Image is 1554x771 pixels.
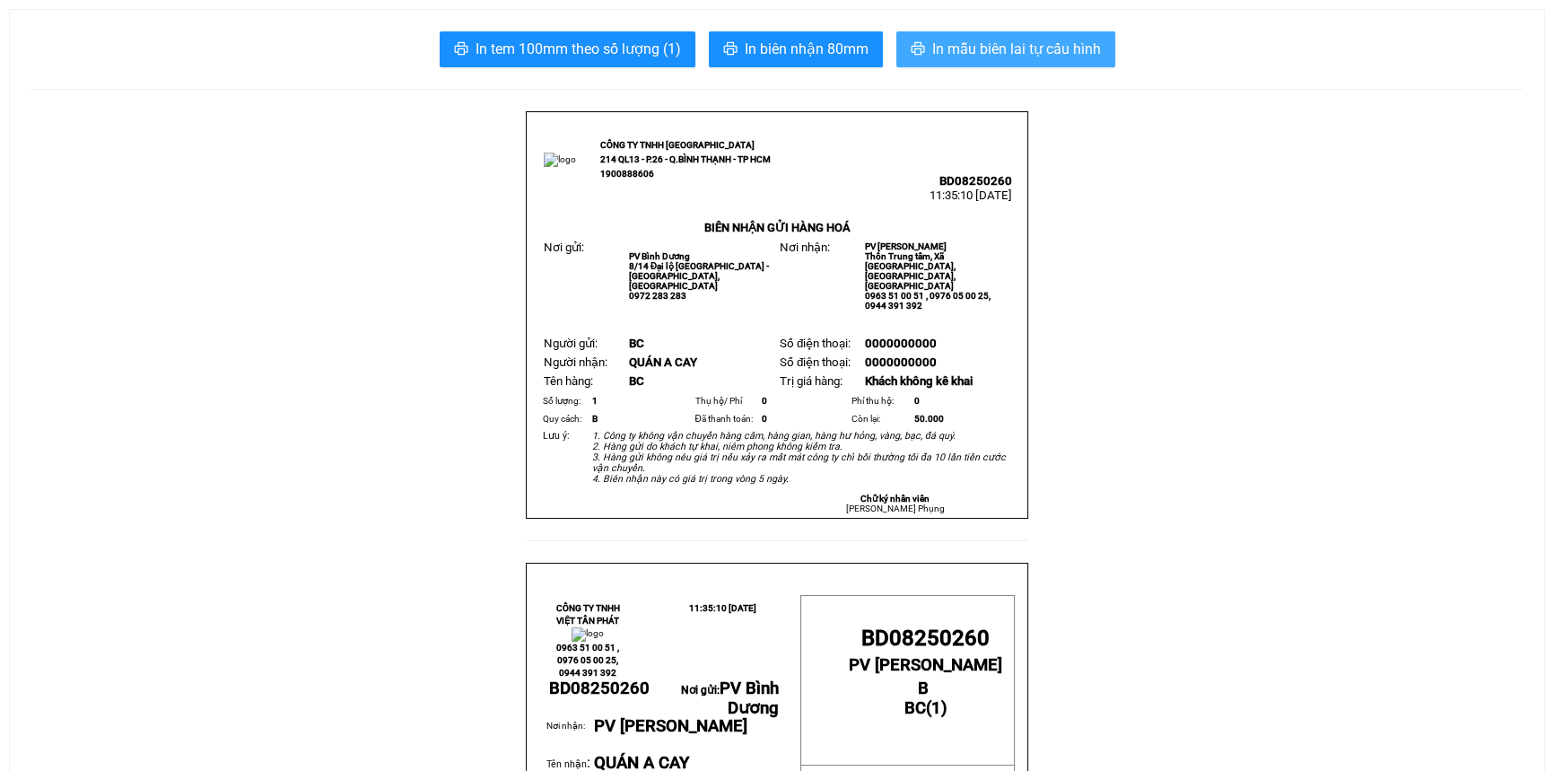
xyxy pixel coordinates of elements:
[689,603,756,613] span: 11:35:10 [DATE]
[913,396,919,406] span: 0
[723,41,738,58] span: printer
[556,603,620,626] strong: CÔNG TY TNHH VIỆT TÂN PHÁT
[780,241,830,254] span: Nơi nhận:
[931,698,941,718] span: 1
[592,430,1006,485] em: 1. Công ty không vận chuyển hàng cấm, hàng gian, hàng hư hỏng, vàng, bạc, đá quý. 2. Hàng gửi do ...
[629,337,644,350] span: BC
[594,716,747,736] span: PV [PERSON_NAME]
[865,355,937,369] span: 0000000000
[556,643,619,678] span: 0963 51 00 51 , 0976 05 00 25, 0944 391 392
[544,337,598,350] span: Người gửi:
[865,337,937,350] span: 0000000000
[440,31,695,67] button: printerIn tem 100mm theo số lượng (1)
[930,188,1012,202] span: 11:35:10 [DATE]
[780,337,851,350] span: Số điện thoại:
[985,139,1012,166] img: qr-code
[544,355,607,369] span: Người nhận:
[846,504,945,513] span: [PERSON_NAME] Phụng
[865,374,973,388] span: Khách không kê khai
[865,241,947,251] span: PV [PERSON_NAME]
[629,261,769,291] span: 8/14 Đại lộ [GEOGRAPHIC_DATA] - [GEOGRAPHIC_DATA], [GEOGRAPHIC_DATA]
[904,679,947,718] strong: ( )
[932,38,1101,60] span: In mẫu biên lai tự cấu hình
[592,396,598,406] span: 1
[546,719,593,753] td: Nơi nhận:
[762,414,767,424] span: 0
[861,626,990,651] span: BD08250260
[860,494,930,504] strong: Chữ ký nhân viên
[913,414,943,424] span: 50.000
[540,410,589,428] td: Quy cách:
[544,153,576,167] img: logo
[780,355,851,369] span: Số điện thoại:
[849,655,1002,675] span: PV [PERSON_NAME]
[629,374,644,388] span: BC
[546,758,587,770] span: Tên nhận
[543,430,570,442] span: Lưu ý:
[745,38,869,60] span: In biên nhận 80mm
[939,174,1012,188] span: BD08250260
[476,38,681,60] span: In tem 100mm theo số lượng (1)
[572,627,604,642] img: logo
[849,410,912,428] td: Còn lại:
[703,221,850,234] strong: BIÊN NHẬN GỬI HÀNG HOÁ
[693,392,760,410] td: Thụ hộ/ Phí
[454,41,468,58] span: printer
[896,31,1115,67] button: printerIn mẫu biên lai tự cấu hình
[629,291,686,301] span: 0972 283 283
[780,374,842,388] span: Trị giá hàng:
[693,410,760,428] td: Đã thanh toán:
[681,684,779,716] span: Nơi gửi:
[629,355,697,369] span: QUÁN A CAY
[762,396,767,406] span: 0
[849,392,912,410] td: Phí thu hộ:
[592,414,598,424] span: B
[660,627,750,672] img: logo
[629,251,690,261] span: PV Bình Dương
[544,241,584,254] span: Nơi gửi:
[865,251,956,291] span: Thôn Trung tâm, Xã [GEOGRAPHIC_DATA], [GEOGRAPHIC_DATA], [GEOGRAPHIC_DATA]
[709,31,883,67] button: printerIn biên nhận 80mm
[865,291,991,311] span: 0963 51 00 51 , 0976 05 00 25, 0944 391 392
[904,698,926,718] span: BC
[720,679,779,718] span: PV Bình Dương
[544,374,593,388] span: Tên hàng:
[546,754,590,771] span: :
[911,41,925,58] span: printer
[600,140,771,179] strong: CÔNG TY TNHH [GEOGRAPHIC_DATA] 214 QL13 - P.26 - Q.BÌNH THẠNH - TP HCM 1900888606
[549,679,650,698] span: BD08250260
[540,392,589,410] td: Số lượng:
[918,679,929,698] span: B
